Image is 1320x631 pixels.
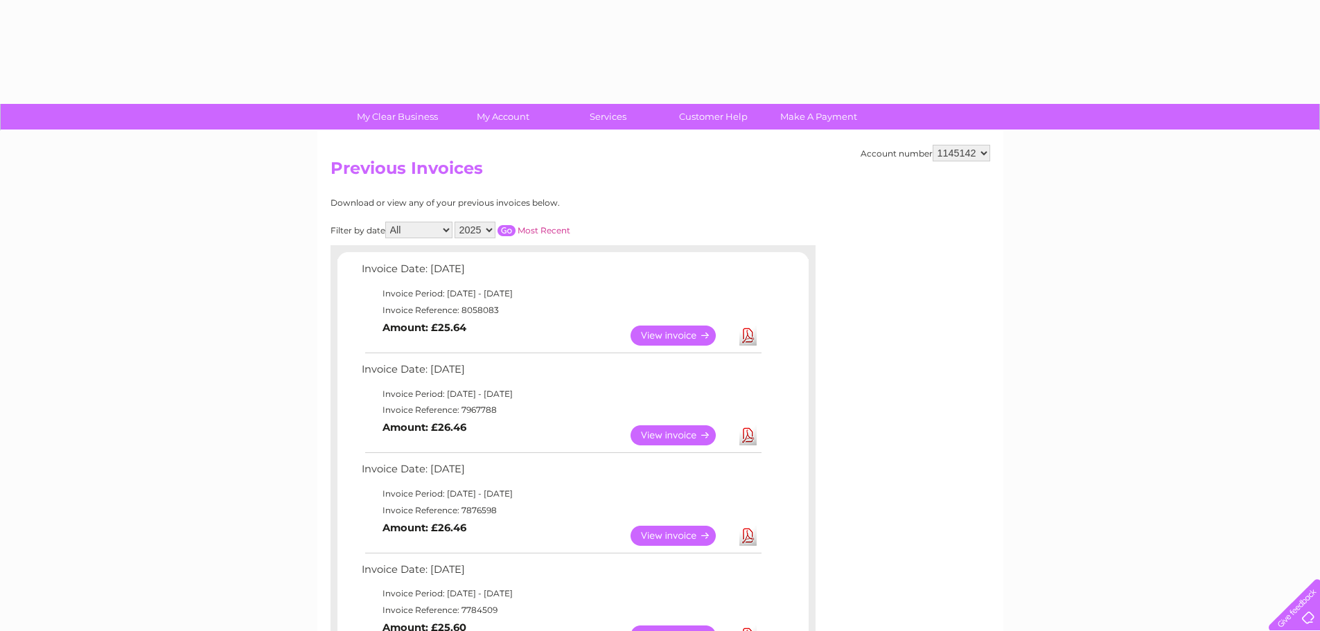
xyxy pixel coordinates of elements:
td: Invoice Reference: 7876598 [358,502,764,519]
b: Amount: £26.46 [382,421,466,434]
h2: Previous Invoices [331,159,990,185]
td: Invoice Period: [DATE] - [DATE] [358,386,764,402]
b: Amount: £25.64 [382,321,466,334]
td: Invoice Date: [DATE] [358,560,764,586]
a: View [631,425,732,445]
a: View [631,526,732,546]
a: Download [739,326,757,346]
td: Invoice Period: [DATE] - [DATE] [358,285,764,302]
div: Download or view any of your previous invoices below. [331,198,694,208]
div: Account number [861,145,990,161]
div: Filter by date [331,222,694,238]
a: Download [739,526,757,546]
td: Invoice Reference: 7967788 [358,402,764,418]
td: Invoice Date: [DATE] [358,360,764,386]
td: Invoice Reference: 8058083 [358,302,764,319]
td: Invoice Date: [DATE] [358,460,764,486]
td: Invoice Period: [DATE] - [DATE] [358,585,764,602]
a: Download [739,425,757,445]
td: Invoice Reference: 7784509 [358,602,764,619]
td: Invoice Period: [DATE] - [DATE] [358,486,764,502]
a: View [631,326,732,346]
a: My Account [446,104,560,130]
a: Customer Help [656,104,771,130]
a: Make A Payment [762,104,876,130]
b: Amount: £26.46 [382,522,466,534]
td: Invoice Date: [DATE] [358,260,764,285]
a: Services [551,104,665,130]
a: My Clear Business [340,104,455,130]
a: Most Recent [518,225,570,235]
